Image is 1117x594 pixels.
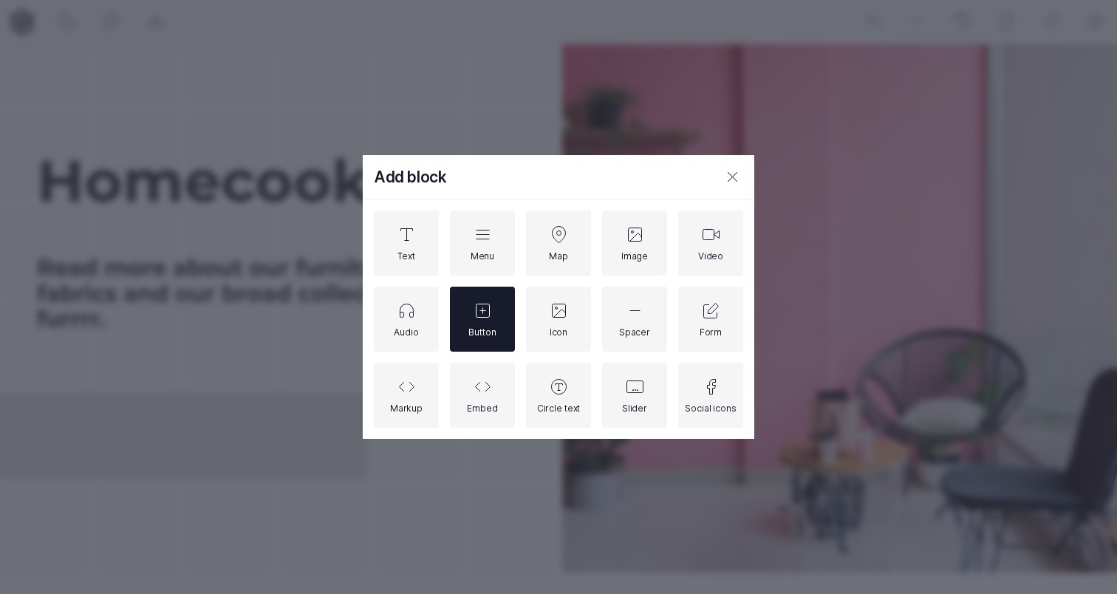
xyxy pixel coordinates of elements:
div: Video [698,250,723,262]
div: Form [700,327,722,338]
div: Menu [471,250,494,262]
div: Embed [467,403,497,414]
div: Audio [394,327,418,338]
div: Map [549,250,568,262]
div: Slider [622,403,647,414]
div: Social icons [685,403,736,414]
div: Icon [550,327,567,338]
h3: Add block [363,155,710,199]
div: Image [621,250,648,262]
div: Markup [390,403,423,414]
div: Circle text [537,403,581,414]
div: Text [397,250,415,262]
div: Spacer [619,327,650,338]
div: Button [468,327,496,338]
